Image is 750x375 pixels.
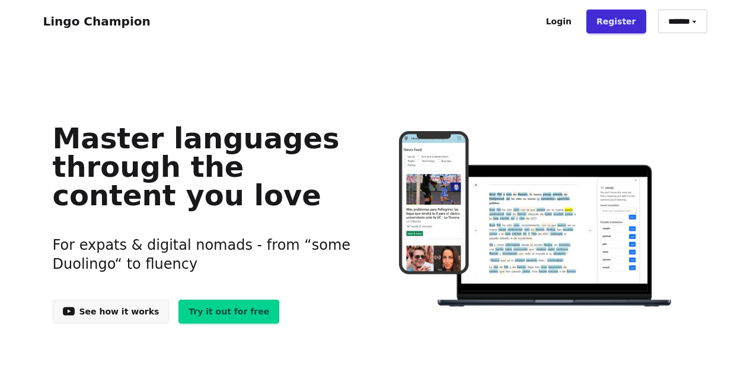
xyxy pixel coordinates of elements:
h3: For expats & digital nomads - from “some Duolingo“ to fluency [53,221,357,288]
a: Login [536,9,582,33]
a: Try it out for free [178,300,279,323]
a: Lingo Champion [43,14,151,28]
a: See how it works [53,300,170,323]
a: Register [586,9,646,33]
h1: Master languages through the content you love [53,124,357,209]
img: Learn languages online [375,131,697,309]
